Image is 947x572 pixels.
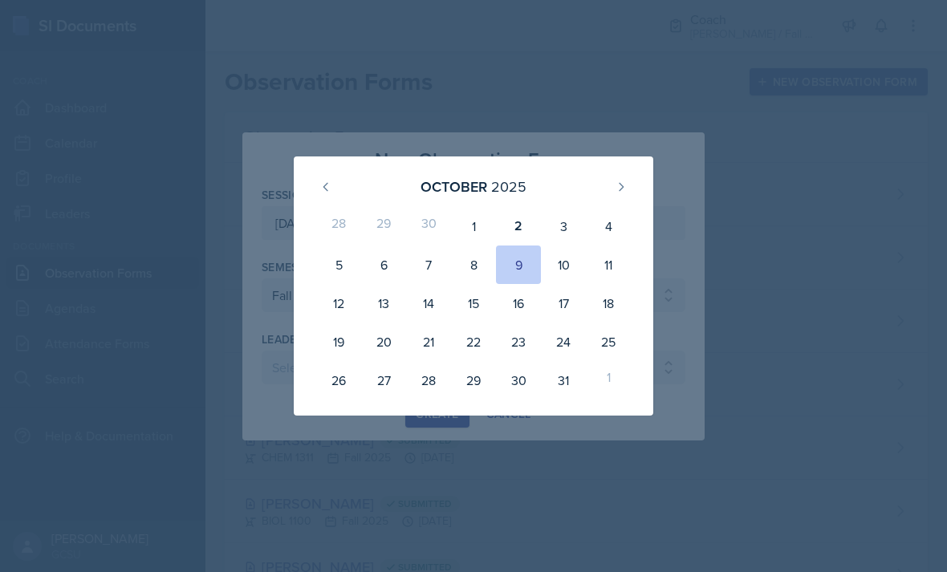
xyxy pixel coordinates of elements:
div: 16 [496,284,541,323]
div: 12 [316,284,361,323]
div: 28 [316,207,361,245]
div: 21 [406,323,451,361]
div: 5 [316,245,361,284]
div: 1 [586,361,631,400]
div: 30 [406,207,451,245]
div: 1 [451,207,496,245]
div: 20 [361,323,406,361]
div: 11 [586,245,631,284]
div: October [421,176,487,197]
div: 2 [496,207,541,245]
div: 3 [541,207,586,245]
div: 4 [586,207,631,245]
div: 18 [586,284,631,323]
div: 7 [406,245,451,284]
div: 9 [496,245,541,284]
div: 30 [496,361,541,400]
div: 28 [406,361,451,400]
div: 2025 [491,176,526,197]
div: 13 [361,284,406,323]
div: 31 [541,361,586,400]
div: 22 [451,323,496,361]
div: 25 [586,323,631,361]
div: 17 [541,284,586,323]
div: 10 [541,245,586,284]
div: 29 [361,207,406,245]
div: 15 [451,284,496,323]
div: 19 [316,323,361,361]
div: 23 [496,323,541,361]
div: 29 [451,361,496,400]
div: 14 [406,284,451,323]
div: 27 [361,361,406,400]
div: 8 [451,245,496,284]
div: 6 [361,245,406,284]
div: 26 [316,361,361,400]
div: 24 [541,323,586,361]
